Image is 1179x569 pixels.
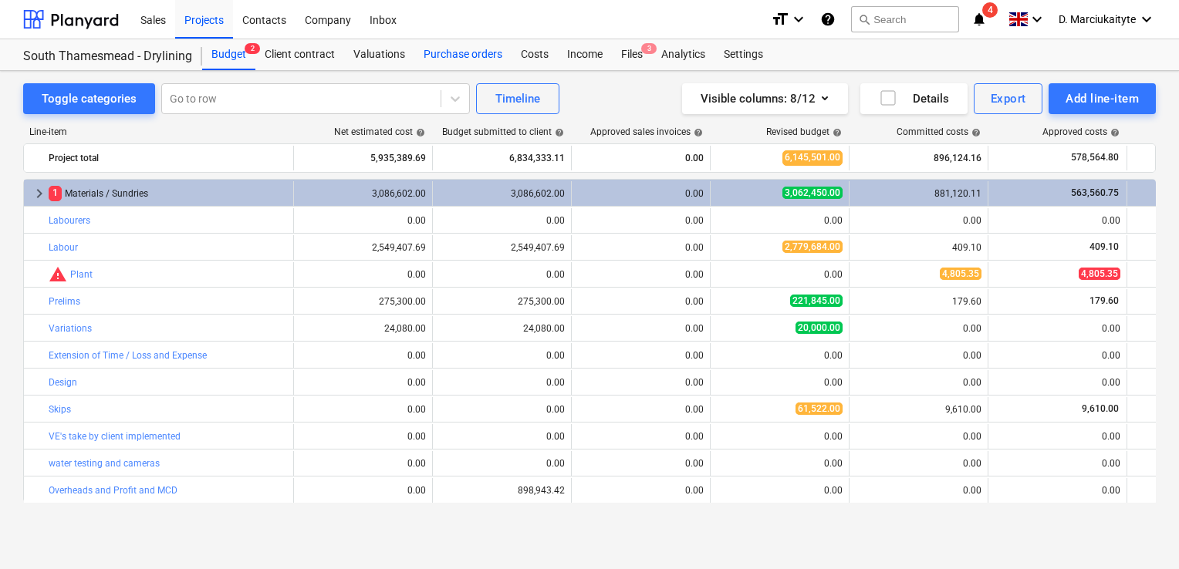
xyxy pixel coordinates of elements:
div: 0.00 [439,377,565,388]
a: Extension of Time / Loss and Expense [49,350,207,361]
div: 0.00 [995,350,1120,361]
button: Timeline [476,83,559,114]
div: 0.00 [439,350,565,361]
span: keyboard_arrow_right [30,184,49,203]
span: help [829,128,842,137]
span: 61,522.00 [796,402,843,415]
span: 563,560.75 [1069,187,1120,198]
span: search [858,13,870,25]
span: 409.10 [1088,241,1120,252]
span: 3 [641,43,657,54]
div: 0.00 [995,377,1120,388]
div: 0.00 [856,350,981,361]
span: 6,145,501.00 [782,150,843,165]
div: Visible columns : 8/12 [701,89,829,109]
i: keyboard_arrow_down [789,10,808,29]
span: help [1107,128,1120,137]
div: Export [991,89,1026,109]
div: Budget [202,39,255,70]
a: VE's take by client implemented [49,431,181,442]
a: Labourers [49,215,90,226]
div: 0.00 [578,404,704,415]
div: 0.00 [300,458,426,469]
a: Skips [49,404,71,415]
div: 0.00 [995,458,1120,469]
span: Committed costs exceed revised budget [49,265,67,284]
div: 0.00 [578,377,704,388]
div: 0.00 [300,350,426,361]
button: Toggle categories [23,83,155,114]
div: 0.00 [578,296,704,307]
span: 2 [245,43,260,54]
div: 0.00 [717,485,843,496]
div: Analytics [652,39,714,70]
div: 0.00 [300,404,426,415]
div: 0.00 [578,146,704,170]
i: keyboard_arrow_down [1028,10,1046,29]
div: 0.00 [578,188,704,199]
div: 24,080.00 [300,323,426,334]
a: Design [49,377,77,388]
div: 0.00 [717,458,843,469]
div: Timeline [495,89,540,109]
div: Add line-item [1066,89,1139,109]
div: 275,300.00 [439,296,565,307]
div: 5,935,389.69 [300,146,426,170]
iframe: Chat Widget [1102,495,1179,569]
div: 0.00 [439,404,565,415]
div: 2,549,407.69 [439,242,565,253]
div: 179.60 [856,296,981,307]
div: 9,610.00 [856,404,981,415]
div: Materials / Sundries [49,181,287,206]
span: 1 [49,186,62,200]
a: Valuations [344,39,414,70]
span: 20,000.00 [796,322,843,334]
span: 4,805.35 [1079,268,1120,280]
div: Approved costs [1042,126,1120,137]
a: Labour [49,242,78,253]
div: Project total [49,146,287,170]
div: Revised budget [766,126,842,137]
div: 0.00 [856,485,981,496]
a: Income [558,39,612,70]
div: 0.00 [300,485,426,496]
div: 0.00 [578,431,704,442]
div: 0.00 [300,215,426,226]
div: 0.00 [439,215,565,226]
div: 0.00 [300,377,426,388]
div: 0.00 [578,269,704,280]
div: 2,549,407.69 [300,242,426,253]
div: 0.00 [578,242,704,253]
div: 0.00 [856,215,981,226]
span: 578,564.80 [1069,151,1120,164]
button: Search [851,6,959,32]
span: 4,805.35 [940,268,981,280]
div: 0.00 [717,269,843,280]
i: keyboard_arrow_down [1137,10,1156,29]
a: Overheads and Profit and MCD [49,485,177,496]
div: 0.00 [578,458,704,469]
div: 24,080.00 [439,323,565,334]
div: 0.00 [439,431,565,442]
a: Budget2 [202,39,255,70]
div: 3,086,602.00 [439,188,565,199]
a: Settings [714,39,772,70]
div: Files [612,39,652,70]
a: Plant [70,269,93,280]
div: 0.00 [578,485,704,496]
div: 0.00 [578,350,704,361]
div: 0.00 [300,431,426,442]
div: 0.00 [717,215,843,226]
i: format_size [771,10,789,29]
span: 221,845.00 [790,295,843,307]
div: 898,943.42 [439,485,565,496]
div: Toggle categories [42,89,137,109]
i: Knowledge base [820,10,836,29]
div: Approved sales invoices [590,126,703,137]
div: 0.00 [717,350,843,361]
div: 0.00 [856,431,981,442]
div: 3,086,602.00 [300,188,426,199]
